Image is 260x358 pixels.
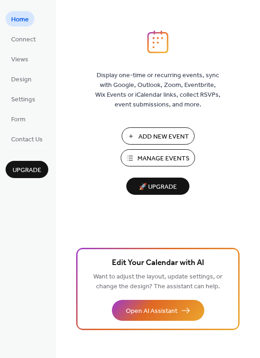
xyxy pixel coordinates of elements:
[112,300,204,321] button: Open AI Assistant
[11,55,28,65] span: Views
[6,161,48,178] button: Upgrade
[6,71,37,86] a: Design
[93,271,222,293] span: Want to adjust the layout, update settings, or change the design? The assistant can help.
[11,115,26,125] span: Form
[112,257,204,270] span: Edit Your Calendar with AI
[11,75,32,85] span: Design
[121,149,195,166] button: Manage Events
[122,127,195,145] button: Add New Event
[95,71,221,110] span: Display one-time or recurring events, sync with Google, Outlook, Zoom, Eventbrite, Wix Events or ...
[126,306,177,316] span: Open AI Assistant
[137,154,189,164] span: Manage Events
[6,91,41,106] a: Settings
[11,15,29,25] span: Home
[132,181,184,193] span: 🚀 Upgrade
[13,166,41,175] span: Upgrade
[126,178,189,195] button: 🚀 Upgrade
[6,31,41,46] a: Connect
[147,30,169,53] img: logo_icon.svg
[6,11,34,27] a: Home
[138,132,189,142] span: Add New Event
[6,111,31,126] a: Form
[11,95,35,105] span: Settings
[11,35,36,45] span: Connect
[11,135,43,145] span: Contact Us
[6,51,34,66] a: Views
[6,131,48,146] a: Contact Us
